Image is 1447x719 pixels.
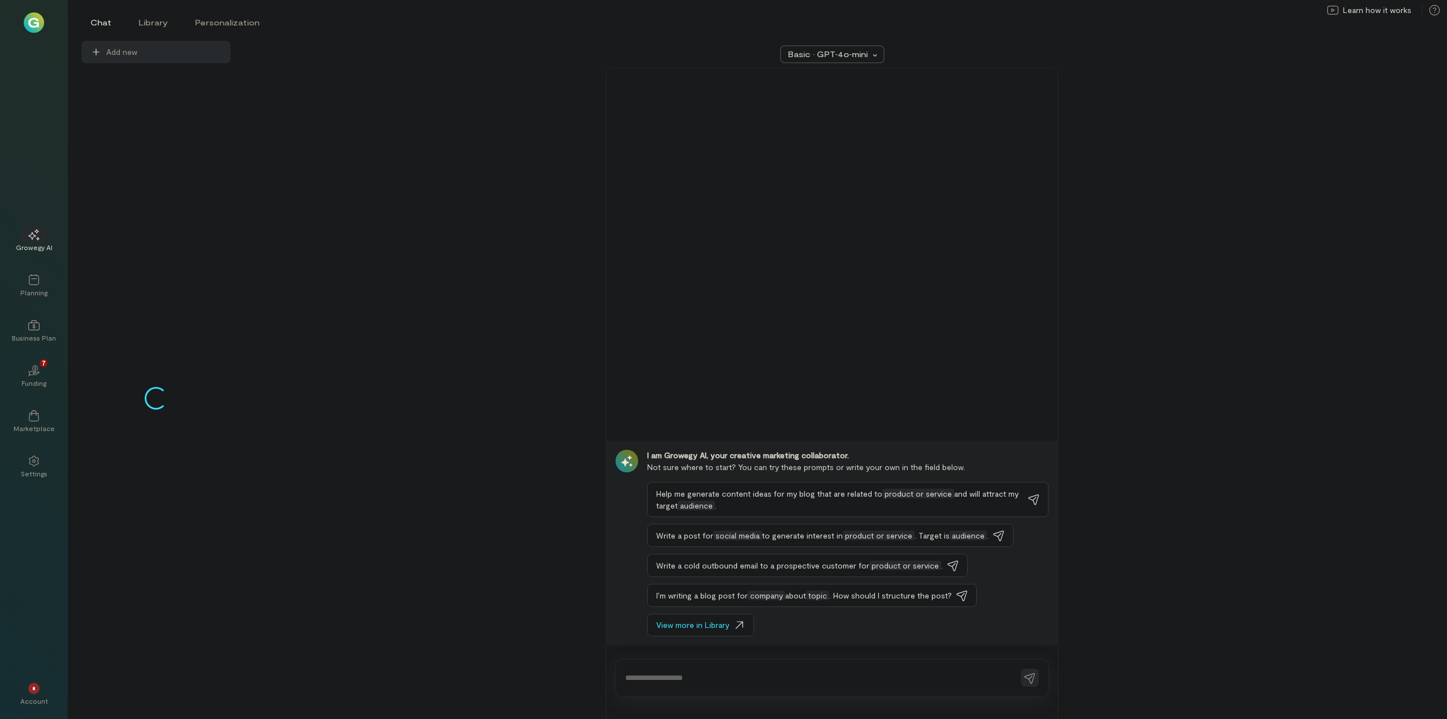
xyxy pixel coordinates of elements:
[941,561,943,570] span: .
[14,311,54,351] a: Business Plan
[1343,5,1411,16] span: Learn how it works
[869,561,941,570] span: product or service
[14,220,54,261] a: Growegy AI
[715,501,717,510] span: .
[14,401,54,442] a: Marketplace
[647,482,1049,517] button: Help me generate content ideas for my blog that are related toproduct or serviceand will attract ...
[713,531,762,540] span: social media
[21,378,46,388] div: Funding
[129,14,177,32] li: Library
[788,49,869,60] div: Basic · GPT‑4o‑mini
[829,591,952,600] span: . How should I structure the post?
[186,14,268,32] li: Personalization
[21,469,47,478] div: Settings
[20,288,47,297] div: Planning
[647,461,1049,473] div: Not sure where to start? You can try these prompts or write your own in the field below.
[647,524,1013,547] button: Write a post forsocial mediato generate interest inproduct or service. Target isaudience.
[762,531,843,540] span: to generate interest in
[81,14,120,32] li: Chat
[843,531,915,540] span: product or service
[882,489,954,498] span: product or service
[647,554,968,577] button: Write a cold outbound email to a prospective customer forproduct or service.
[647,450,1049,461] div: I am Growegy AI, your creative marketing collaborator.
[915,531,950,540] span: . Target is
[748,591,785,600] span: company
[656,489,882,498] span: Help me generate content ideas for my blog that are related to
[647,584,977,607] button: I’m writing a blog post forcompanyabouttopic. How should I structure the post?
[806,591,829,600] span: topic
[106,46,222,58] span: Add new
[678,501,715,510] span: audience
[656,591,748,600] span: I’m writing a blog post for
[12,333,56,342] div: Business Plan
[656,619,729,631] span: View more in Library
[16,243,53,252] div: Growegy AI
[42,358,46,368] span: 7
[656,561,869,570] span: Write a cold outbound email to a prospective customer for
[647,614,754,636] button: View more in Library
[14,424,55,433] div: Marketplace
[14,265,54,306] a: Planning
[20,696,48,705] div: Account
[987,531,989,540] span: .
[14,674,54,714] div: *Account
[950,531,987,540] span: audience
[14,446,54,487] a: Settings
[14,356,54,397] a: Funding
[785,591,806,600] span: about
[656,531,713,540] span: Write a post for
